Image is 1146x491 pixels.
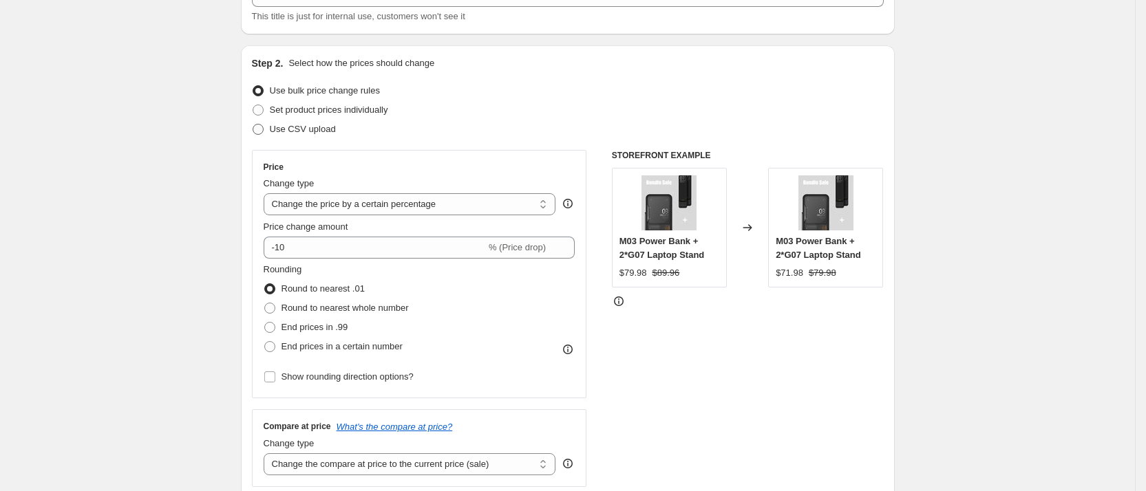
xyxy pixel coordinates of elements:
[282,341,403,351] span: End prices in a certain number
[288,56,434,70] p: Select how the prices should change
[561,457,575,470] div: help
[798,175,853,230] img: aulumum03-g07_80x.jpg
[264,162,284,173] h3: Price
[264,438,315,448] span: Change type
[264,221,348,232] span: Price change amount
[652,266,680,280] strike: $89.96
[282,283,365,294] span: Round to nearest .01
[612,150,884,161] h6: STOREFRONT EXAMPLE
[282,303,409,313] span: Round to nearest whole number
[641,175,697,230] img: aulumum03-g07_80x.jpg
[252,11,465,21] span: This title is just for internal use, customers won't see it
[776,236,861,260] span: M03 Power Bank + 2*G07 Laptop Stand
[270,124,336,134] span: Use CSV upload
[264,178,315,188] span: Change type
[809,266,836,280] strike: $79.98
[337,422,453,432] button: What's the compare at price?
[282,322,348,332] span: End prices in .99
[270,85,380,96] span: Use bulk price change rules
[270,105,388,115] span: Set product prices individually
[264,421,331,432] h3: Compare at price
[776,266,803,280] div: $71.98
[264,237,486,259] input: -15
[619,236,705,260] span: M03 Power Bank + 2*G07 Laptop Stand
[282,371,414,382] span: Show rounding direction options?
[561,197,575,210] div: help
[619,266,647,280] div: $79.98
[489,242,546,252] span: % (Price drop)
[252,56,284,70] h2: Step 2.
[264,264,302,274] span: Rounding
